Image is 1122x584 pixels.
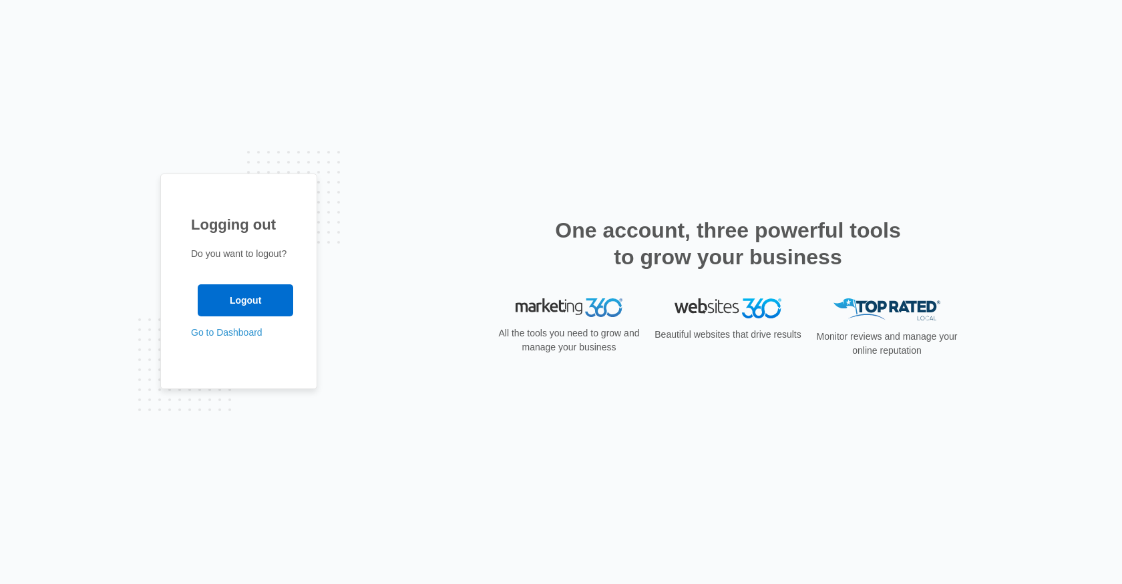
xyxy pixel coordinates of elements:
[675,298,781,318] img: Websites 360
[833,298,940,320] img: Top Rated Local
[551,217,905,270] h2: One account, three powerful tools to grow your business
[516,298,622,317] img: Marketing 360
[191,327,262,338] a: Go to Dashboard
[494,326,644,354] p: All the tools you need to grow and manage your business
[191,247,287,261] p: Do you want to logout?
[653,328,803,342] p: Beautiful websites that drive results
[812,330,962,358] p: Monitor reviews and manage your online reputation
[191,214,287,236] h1: Logging out
[198,284,293,316] input: Logout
